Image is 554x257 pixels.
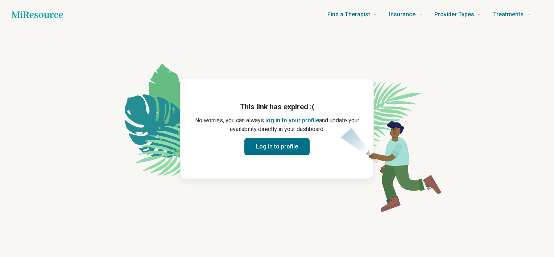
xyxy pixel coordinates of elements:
[327,9,370,20] span: Find a Therapist
[244,138,310,155] button: Log in to profile
[389,9,415,20] span: Insurance
[192,102,362,112] h1: This link has expired :(
[192,116,362,134] p: No worries, you can always and update your availability directly in your dashboard.
[493,9,524,20] span: Treatments
[265,116,319,125] button: log in to your profile
[12,7,63,22] a: Home page
[434,9,474,20] span: Provider Types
